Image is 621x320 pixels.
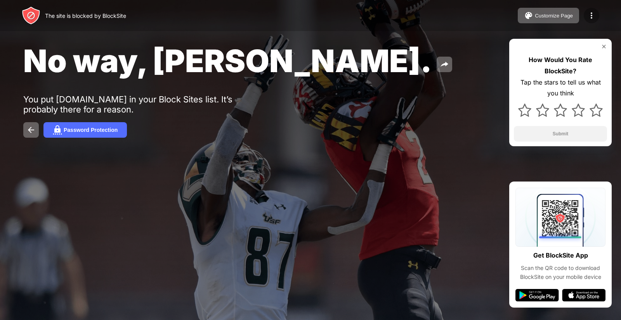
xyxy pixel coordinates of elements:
div: Password Protection [64,127,118,133]
img: star.svg [590,104,603,117]
div: The site is blocked by BlockSite [45,12,126,19]
span: No way, [PERSON_NAME]. [23,42,432,80]
div: You put [DOMAIN_NAME] in your Block Sites list. It’s probably there for a reason. [23,94,263,114]
div: Get BlockSite App [533,250,588,261]
button: Submit [514,126,607,142]
img: pallet.svg [524,11,533,20]
img: password.svg [53,125,62,135]
img: star.svg [518,104,531,117]
img: qrcode.svg [515,188,605,247]
div: Tap the stars to tell us what you think [514,77,607,99]
button: Customize Page [518,8,579,23]
img: google-play.svg [515,289,559,301]
img: back.svg [26,125,36,135]
img: star.svg [536,104,549,117]
img: rate-us-close.svg [601,43,607,50]
img: share.svg [440,60,449,69]
img: star.svg [554,104,567,117]
img: star.svg [572,104,585,117]
button: Password Protection [43,122,127,138]
div: How Would You Rate BlockSite? [514,54,607,77]
img: app-store.svg [562,289,605,301]
img: header-logo.svg [22,6,40,25]
div: Scan the QR code to download BlockSite on your mobile device [515,264,605,281]
div: Customize Page [535,13,573,19]
img: menu-icon.svg [587,11,596,20]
